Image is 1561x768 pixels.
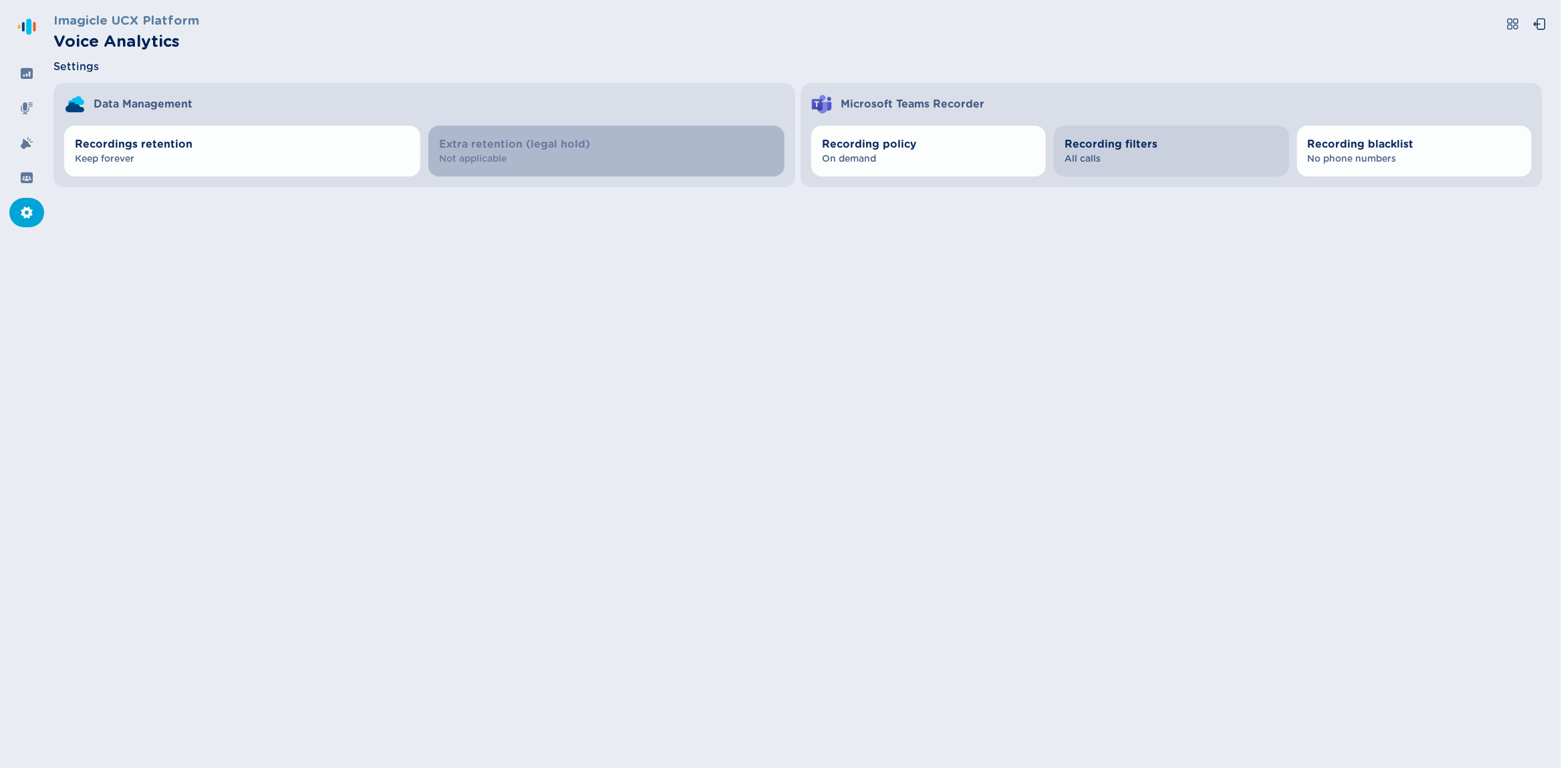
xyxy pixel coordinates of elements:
span: Recording policy [822,136,1035,152]
span: Not applicable [439,152,774,166]
svg: alarm-filled [20,136,33,150]
button: Recordings retentionKeep forever [64,126,420,176]
svg: dashboard-filled [20,67,33,80]
span: Extra retention (legal hold) [439,136,774,152]
div: Recordings [9,94,44,123]
div: Alarms [9,128,44,158]
span: Microsoft Teams Recorder [841,96,984,112]
span: Data Management [94,96,192,112]
button: Recording filtersAll calls [1054,126,1288,176]
button: Recording blacklistNo phone numbers [1297,126,1532,176]
span: Recording blacklist [1308,136,1521,152]
span: Recordings retention [75,136,410,152]
span: No phone numbers [1308,152,1521,166]
svg: groups-filled [20,171,33,184]
h2: Voice Analytics [53,29,199,53]
button: Extra retention (legal hold)Not applicable [428,126,785,176]
svg: box-arrow-left [1533,17,1546,31]
span: Recording filters [1065,136,1278,152]
span: All calls [1065,152,1278,166]
button: Recording policyOn demand [811,126,1046,176]
span: On demand [822,152,1035,166]
div: Settings [9,198,44,227]
span: Keep forever [75,152,410,166]
div: Dashboard [9,59,44,88]
svg: mic-fill [20,102,33,115]
div: Groups [9,163,44,193]
span: Settings [53,59,99,75]
h3: Imagicle UCX Platform [53,11,199,29]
